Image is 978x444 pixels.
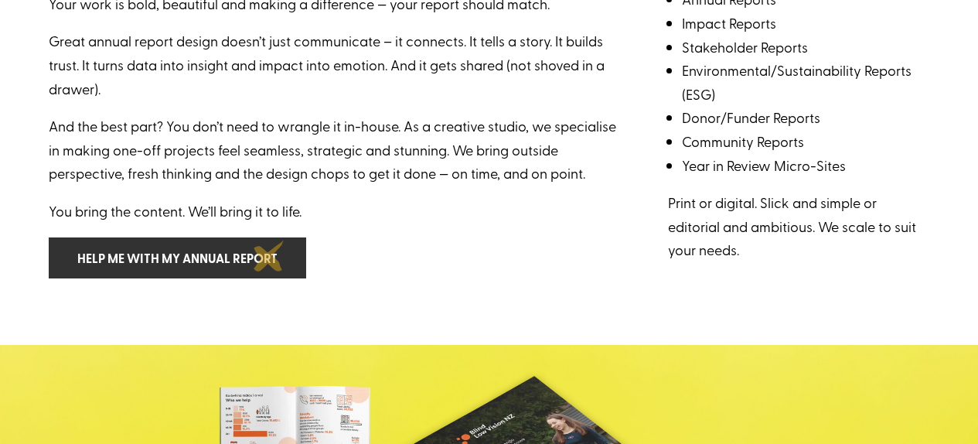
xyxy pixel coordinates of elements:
[682,36,929,60] li: Stakeholder Reports
[668,191,929,262] p: Print or digital. Slick and simple or editorial and ambitious. We scale to suit your needs.
[49,29,619,114] p: Great annual report design doesn’t just communicate – it connects. It tells a story. It builds tr...
[49,200,619,237] p: You bring the content. We’ll bring it to life.
[682,12,929,36] li: Impact Reports
[682,130,929,154] li: Community Reports
[682,106,929,130] li: Donor/Funder Reports
[49,237,306,278] a: Help me with my annual report
[682,154,929,178] li: Year in Review Micro-Sites
[49,114,619,200] p: And the best part? You don’t need to wrangle it in-house. As a creative studio, we specialise in ...
[682,59,929,106] li: Environmental/Sustainability Reports (ESG)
